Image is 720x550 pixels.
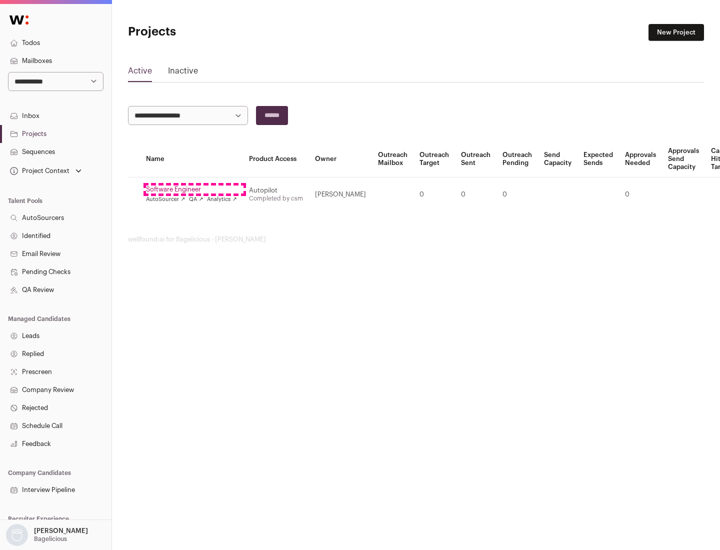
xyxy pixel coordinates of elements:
[249,195,303,201] a: Completed by csm
[309,177,372,212] td: [PERSON_NAME]
[619,177,662,212] td: 0
[189,195,203,203] a: QA ↗
[496,177,538,212] td: 0
[128,235,704,243] footer: wellfound:ai for Bagelicious - [PERSON_NAME]
[309,141,372,177] th: Owner
[4,10,34,30] img: Wellfound
[168,65,198,81] a: Inactive
[249,186,303,194] div: Autopilot
[662,141,705,177] th: Approvals Send Capacity
[34,535,67,543] p: Bagelicious
[455,177,496,212] td: 0
[6,524,28,546] img: nopic.png
[146,195,185,203] a: AutoSourcer ↗
[243,141,309,177] th: Product Access
[619,141,662,177] th: Approvals Needed
[496,141,538,177] th: Outreach Pending
[413,177,455,212] td: 0
[8,167,69,175] div: Project Context
[577,141,619,177] th: Expected Sends
[538,141,577,177] th: Send Capacity
[128,65,152,81] a: Active
[648,24,704,41] a: New Project
[207,195,236,203] a: Analytics ↗
[146,185,237,193] a: Software Engineer
[413,141,455,177] th: Outreach Target
[372,141,413,177] th: Outreach Mailbox
[455,141,496,177] th: Outreach Sent
[128,24,320,40] h1: Projects
[34,527,88,535] p: [PERSON_NAME]
[4,524,90,546] button: Open dropdown
[140,141,243,177] th: Name
[8,164,83,178] button: Open dropdown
